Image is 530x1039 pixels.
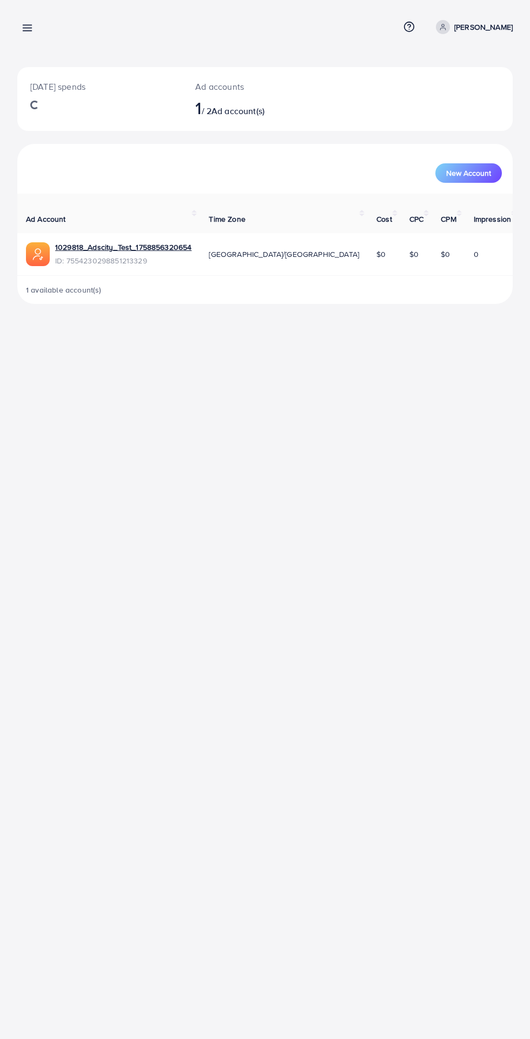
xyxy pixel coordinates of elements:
[195,80,293,93] p: Ad accounts
[195,95,201,120] span: 1
[195,97,293,118] h2: / 2
[209,249,359,260] span: [GEOGRAPHIC_DATA]/[GEOGRAPHIC_DATA]
[441,249,450,260] span: $0
[26,242,50,266] img: ic-ads-acc.e4c84228.svg
[409,214,423,224] span: CPC
[376,249,386,260] span: $0
[26,284,102,295] span: 1 available account(s)
[474,214,512,224] span: Impression
[441,214,456,224] span: CPM
[30,80,169,93] p: [DATE] spends
[432,20,513,34] a: [PERSON_NAME]
[55,255,191,266] span: ID: 7554230298851213329
[55,242,191,253] a: 1029818_Adscity_Test_1758856320654
[454,21,513,34] p: [PERSON_NAME]
[435,163,502,183] button: New Account
[409,249,419,260] span: $0
[376,214,392,224] span: Cost
[211,105,264,117] span: Ad account(s)
[26,214,66,224] span: Ad Account
[446,169,491,177] span: New Account
[474,249,479,260] span: 0
[209,214,245,224] span: Time Zone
